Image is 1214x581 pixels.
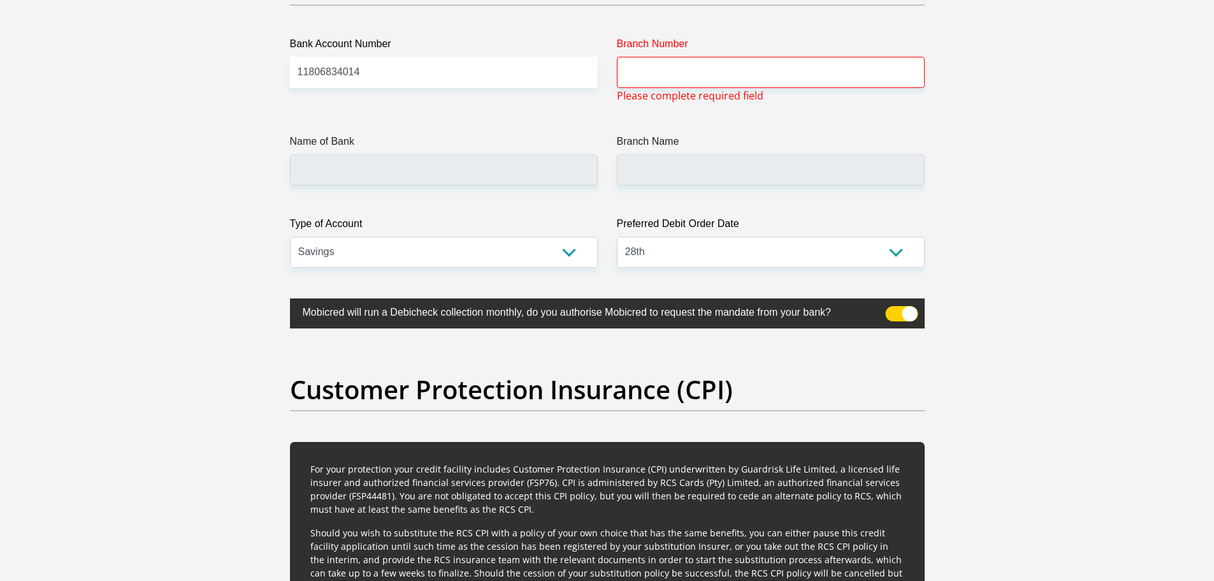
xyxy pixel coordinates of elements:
label: Preferred Debit Order Date [617,216,925,237]
label: Name of Bank [290,134,598,154]
label: Branch Name [617,134,925,154]
label: Mobicred will run a Debicheck collection monthly, do you authorise Mobicred to request the mandat... [290,298,861,323]
label: Type of Account [290,216,598,237]
h2: Customer Protection Insurance (CPI) [290,374,925,405]
label: Bank Account Number [290,36,598,57]
input: Branch Name [617,154,925,186]
input: Name of Bank [290,154,598,186]
input: Bank Account Number [290,57,598,88]
p: For your protection your credit facility includes Customer Protection Insurance (CPI) underwritte... [310,462,904,516]
label: Branch Number [617,36,925,57]
span: Please complete required field [617,88,763,103]
input: Branch Number [617,57,925,88]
